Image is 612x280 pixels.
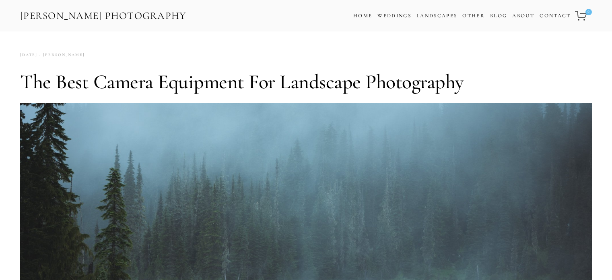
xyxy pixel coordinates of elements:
[416,12,457,19] a: Landscapes
[490,10,507,22] a: Blog
[377,12,411,19] a: Weddings
[540,10,571,22] a: Contact
[512,10,534,22] a: About
[37,50,85,60] a: [PERSON_NAME]
[19,7,187,25] a: [PERSON_NAME] Photography
[353,10,372,22] a: Home
[585,9,592,15] span: 0
[574,6,593,25] a: 0 items in cart
[20,70,592,94] h1: The Best Camera Equipment for Landscape Photography
[20,50,37,60] time: [DATE]
[462,12,485,19] a: Other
